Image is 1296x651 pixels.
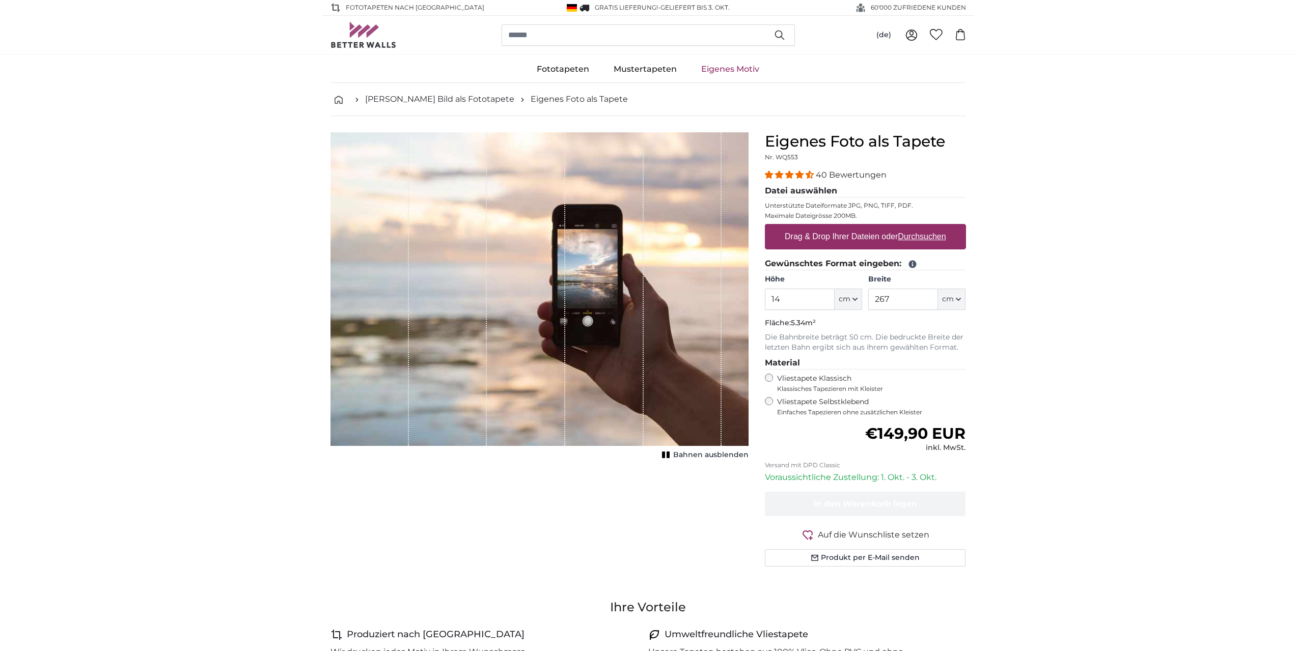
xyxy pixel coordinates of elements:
div: 1 of 1 [330,132,749,462]
div: inkl. MwSt. [865,443,966,453]
span: Klassisches Tapezieren mit Kleister [777,385,957,393]
span: 40 Bewertungen [816,170,887,180]
h1: Eigenes Foto als Tapete [765,132,966,151]
span: Geliefert bis 3. Okt. [660,4,730,11]
p: Fläche: [765,318,966,328]
label: Breite [868,274,966,285]
label: Höhe [765,274,862,285]
button: In den Warenkorb legen [765,492,966,516]
button: Bahnen ausblenden [659,448,749,462]
button: cm [938,289,966,310]
a: Eigenes Motiv [689,56,771,82]
span: In den Warenkorb legen [813,499,917,508]
span: - [658,4,730,11]
p: Maximale Dateigrösse 200MB. [765,212,966,220]
legend: Material [765,357,966,370]
span: 60'000 ZUFRIEDENE KUNDEN [871,3,966,12]
img: Deutschland [567,4,577,12]
a: [PERSON_NAME] Bild als Fototapete [365,93,514,105]
span: 5.34m² [791,318,816,327]
legend: Gewünschtes Format eingeben: [765,258,966,270]
span: Fototapeten nach [GEOGRAPHIC_DATA] [346,3,484,12]
legend: Datei auswählen [765,185,966,197]
p: Versand mit DPD Classic [765,461,966,469]
nav: breadcrumbs [330,83,966,116]
u: Durchsuchen [898,232,946,241]
span: Auf die Wunschliste setzen [818,529,929,541]
span: €149,90 EUR [865,424,966,443]
button: Auf die Wunschliste setzen [765,528,966,541]
label: Vliestapete Klassisch [777,374,957,393]
label: Drag & Drop Ihrer Dateien oder [781,227,950,247]
a: Mustertapeten [601,56,689,82]
button: cm [835,289,862,310]
h4: Umweltfreundliche Vliestapete [665,628,808,642]
span: Einfaches Tapezieren ohne zusätzlichen Kleister [777,408,966,416]
button: (de) [868,26,899,44]
button: Produkt per E-Mail senden [765,549,966,567]
span: Nr. WQ553 [765,153,798,161]
label: Vliestapete Selbstklebend [777,397,966,416]
h4: Produziert nach [GEOGRAPHIC_DATA] [347,628,525,642]
span: 4.38 stars [765,170,816,180]
p: Voraussichtliche Zustellung: 1. Okt. - 3. Okt. [765,471,966,484]
img: Betterwalls [330,22,397,48]
span: GRATIS Lieferung! [595,4,658,11]
p: Unterstützte Dateiformate JPG, PNG, TIFF, PDF. [765,202,966,210]
h3: Ihre Vorteile [330,599,966,615]
p: Die Bahnbreite beträgt 50 cm. Die bedruckte Breite der letzten Bahn ergibt sich aus Ihrem gewählt... [765,332,966,353]
span: cm [839,294,850,304]
a: Fototapeten [525,56,601,82]
a: Eigenes Foto als Tapete [531,93,628,105]
span: Bahnen ausblenden [673,450,749,460]
span: cm [942,294,954,304]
